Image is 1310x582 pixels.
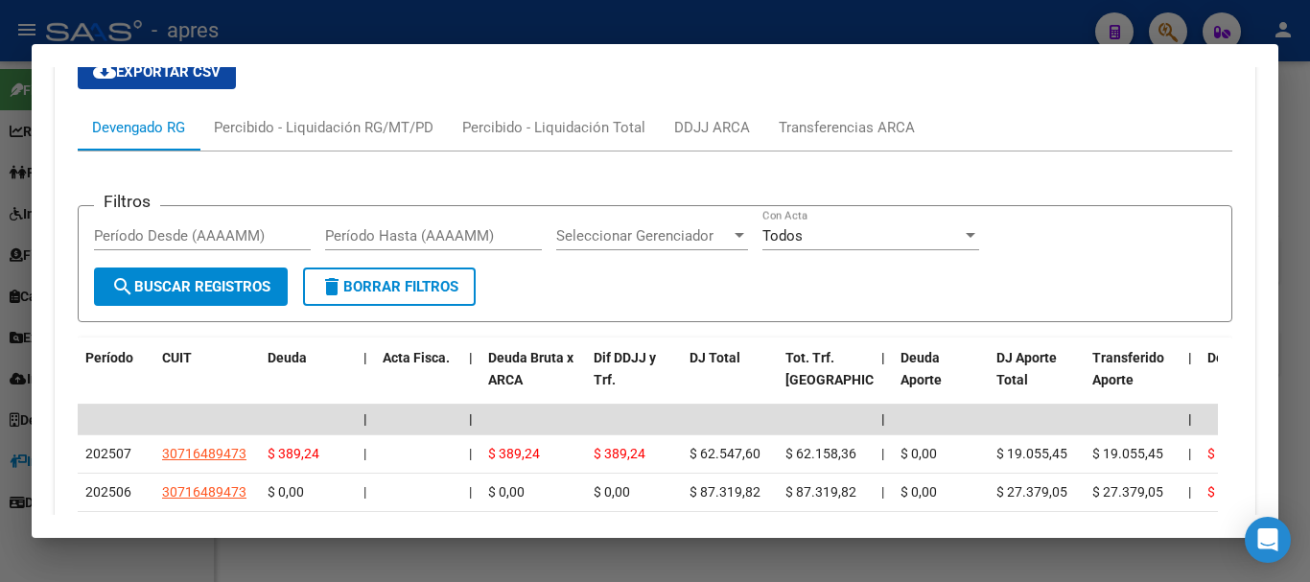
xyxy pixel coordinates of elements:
[1245,517,1291,563] div: Open Intercom Messenger
[901,446,937,461] span: $ 0,00
[996,484,1067,500] span: $ 27.379,05
[989,338,1085,422] datatable-header-cell: DJ Aporte Total
[92,117,185,138] div: Devengado RG
[1207,446,1259,461] span: $ 389,24
[356,338,375,422] datatable-header-cell: |
[881,411,885,427] span: |
[162,350,192,365] span: CUIT
[901,484,937,500] span: $ 0,00
[162,446,246,461] span: 30716489473
[78,338,154,422] datatable-header-cell: Período
[556,227,731,244] span: Seleccionar Gerenciador
[93,63,221,81] span: Exportar CSV
[1188,484,1191,500] span: |
[893,338,989,422] datatable-header-cell: Deuda Aporte
[268,446,319,461] span: $ 389,24
[1200,338,1296,422] datatable-header-cell: Deuda Contr.
[85,446,131,461] span: 202507
[1085,338,1181,422] datatable-header-cell: Transferido Aporte
[594,446,645,461] span: $ 389,24
[383,350,450,365] span: Acta Fisca.
[594,350,656,387] span: Dif DDJJ y Trf.
[778,338,874,422] datatable-header-cell: Tot. Trf. Bruto
[462,117,645,138] div: Percibido - Liquidación Total
[881,484,884,500] span: |
[996,446,1067,461] span: $ 19.055,45
[674,117,750,138] div: DDJJ ARCA
[690,484,760,500] span: $ 87.319,82
[94,191,160,212] h3: Filtros
[85,484,131,500] span: 202506
[469,446,472,461] span: |
[320,278,458,295] span: Borrar Filtros
[901,350,942,387] span: Deuda Aporte
[996,350,1057,387] span: DJ Aporte Total
[214,117,433,138] div: Percibido - Liquidación RG/MT/PD
[154,338,260,422] datatable-header-cell: CUIT
[690,350,740,365] span: DJ Total
[1207,484,1244,500] span: $ 0,01
[268,484,304,500] span: $ 0,00
[785,350,916,387] span: Tot. Trf. [GEOGRAPHIC_DATA]
[785,484,856,500] span: $ 87.319,82
[461,338,480,422] datatable-header-cell: |
[881,350,885,365] span: |
[1207,350,1286,365] span: Deuda Contr.
[488,350,573,387] span: Deuda Bruta x ARCA
[1092,446,1163,461] span: $ 19.055,45
[779,117,915,138] div: Transferencias ARCA
[111,275,134,298] mat-icon: search
[586,338,682,422] datatable-header-cell: Dif DDJJ y Trf.
[682,338,778,422] datatable-header-cell: DJ Total
[363,411,367,427] span: |
[1188,350,1192,365] span: |
[303,268,476,306] button: Borrar Filtros
[594,484,630,500] span: $ 0,00
[1188,411,1192,427] span: |
[1092,484,1163,500] span: $ 27.379,05
[488,484,525,500] span: $ 0,00
[480,338,586,422] datatable-header-cell: Deuda Bruta x ARCA
[94,268,288,306] button: Buscar Registros
[162,484,246,500] span: 30716489473
[375,338,461,422] datatable-header-cell: Acta Fisca.
[363,484,366,500] span: |
[111,278,270,295] span: Buscar Registros
[469,484,472,500] span: |
[260,338,356,422] datatable-header-cell: Deuda
[874,338,893,422] datatable-header-cell: |
[320,275,343,298] mat-icon: delete
[762,227,803,244] span: Todos
[881,446,884,461] span: |
[469,350,473,365] span: |
[690,446,760,461] span: $ 62.547,60
[93,59,116,82] mat-icon: cloud_download
[268,350,307,365] span: Deuda
[363,350,367,365] span: |
[469,411,473,427] span: |
[363,446,366,461] span: |
[85,350,133,365] span: Período
[488,446,540,461] span: $ 389,24
[78,55,236,89] button: Exportar CSV
[1092,350,1164,387] span: Transferido Aporte
[785,446,856,461] span: $ 62.158,36
[1181,338,1200,422] datatable-header-cell: |
[1188,446,1191,461] span: |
